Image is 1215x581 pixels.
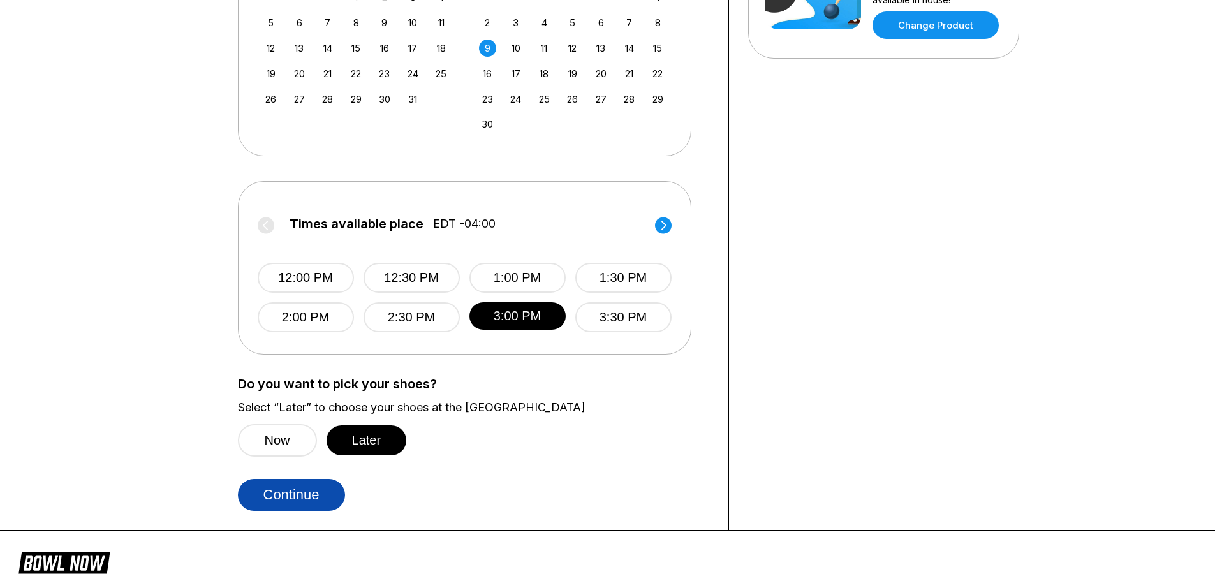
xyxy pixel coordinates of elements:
[376,65,393,82] div: Choose Thursday, October 23rd, 2025
[507,14,524,31] div: Choose Monday, November 3rd, 2025
[364,302,460,332] button: 2:30 PM
[432,65,450,82] div: Choose Saturday, October 25th, 2025
[364,263,460,293] button: 12:30 PM
[873,11,999,39] a: Change Product
[649,65,666,82] div: Choose Saturday, November 22nd, 2025
[319,40,336,57] div: Choose Tuesday, October 14th, 2025
[649,40,666,57] div: Choose Saturday, November 15th, 2025
[376,14,393,31] div: Choose Thursday, October 9th, 2025
[291,65,308,82] div: Choose Monday, October 20th, 2025
[404,40,422,57] div: Choose Friday, October 17th, 2025
[376,91,393,108] div: Choose Thursday, October 30th, 2025
[507,91,524,108] div: Choose Monday, November 24th, 2025
[262,40,279,57] div: Choose Sunday, October 12th, 2025
[649,91,666,108] div: Choose Saturday, November 29th, 2025
[404,65,422,82] div: Choose Friday, October 24th, 2025
[238,401,709,415] label: Select “Later” to choose your shoes at the [GEOGRAPHIC_DATA]
[238,479,345,511] button: Continue
[479,14,496,31] div: Choose Sunday, November 2nd, 2025
[348,14,365,31] div: Choose Wednesday, October 8th, 2025
[262,65,279,82] div: Choose Sunday, October 19th, 2025
[348,40,365,57] div: Choose Wednesday, October 15th, 2025
[536,91,553,108] div: Choose Tuesday, November 25th, 2025
[319,91,336,108] div: Choose Tuesday, October 28th, 2025
[479,40,496,57] div: Choose Sunday, November 9th, 2025
[258,302,354,332] button: 2:00 PM
[319,14,336,31] div: Choose Tuesday, October 7th, 2025
[319,65,336,82] div: Choose Tuesday, October 21st, 2025
[593,40,610,57] div: Choose Thursday, November 13th, 2025
[291,91,308,108] div: Choose Monday, October 27th, 2025
[404,14,422,31] div: Choose Friday, October 10th, 2025
[258,263,354,293] button: 12:00 PM
[432,14,450,31] div: Choose Saturday, October 11th, 2025
[593,65,610,82] div: Choose Thursday, November 20th, 2025
[327,425,407,455] button: Later
[348,65,365,82] div: Choose Wednesday, October 22nd, 2025
[621,40,638,57] div: Choose Friday, November 14th, 2025
[238,377,709,391] label: Do you want to pick your shoes?
[262,14,279,31] div: Choose Sunday, October 5th, 2025
[536,65,553,82] div: Choose Tuesday, November 18th, 2025
[621,91,638,108] div: Choose Friday, November 28th, 2025
[479,65,496,82] div: Choose Sunday, November 16th, 2025
[564,40,581,57] div: Choose Wednesday, November 12th, 2025
[469,302,566,330] button: 3:00 PM
[575,263,672,293] button: 1:30 PM
[593,91,610,108] div: Choose Thursday, November 27th, 2025
[479,91,496,108] div: Choose Sunday, November 23rd, 2025
[564,65,581,82] div: Choose Wednesday, November 19th, 2025
[404,91,422,108] div: Choose Friday, October 31st, 2025
[291,14,308,31] div: Choose Monday, October 6th, 2025
[507,40,524,57] div: Choose Monday, November 10th, 2025
[507,65,524,82] div: Choose Monday, November 17th, 2025
[593,14,610,31] div: Choose Thursday, November 6th, 2025
[290,217,423,231] span: Times available place
[564,14,581,31] div: Choose Wednesday, November 5th, 2025
[575,302,672,332] button: 3:30 PM
[469,263,566,293] button: 1:00 PM
[238,424,317,457] button: Now
[433,217,496,231] span: EDT -04:00
[291,40,308,57] div: Choose Monday, October 13th, 2025
[432,40,450,57] div: Choose Saturday, October 18th, 2025
[564,91,581,108] div: Choose Wednesday, November 26th, 2025
[262,91,279,108] div: Choose Sunday, October 26th, 2025
[536,14,553,31] div: Choose Tuesday, November 4th, 2025
[479,115,496,133] div: Choose Sunday, November 30th, 2025
[649,14,666,31] div: Choose Saturday, November 8th, 2025
[376,40,393,57] div: Choose Thursday, October 16th, 2025
[621,65,638,82] div: Choose Friday, November 21st, 2025
[536,40,553,57] div: Choose Tuesday, November 11th, 2025
[621,14,638,31] div: Choose Friday, November 7th, 2025
[348,91,365,108] div: Choose Wednesday, October 29th, 2025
